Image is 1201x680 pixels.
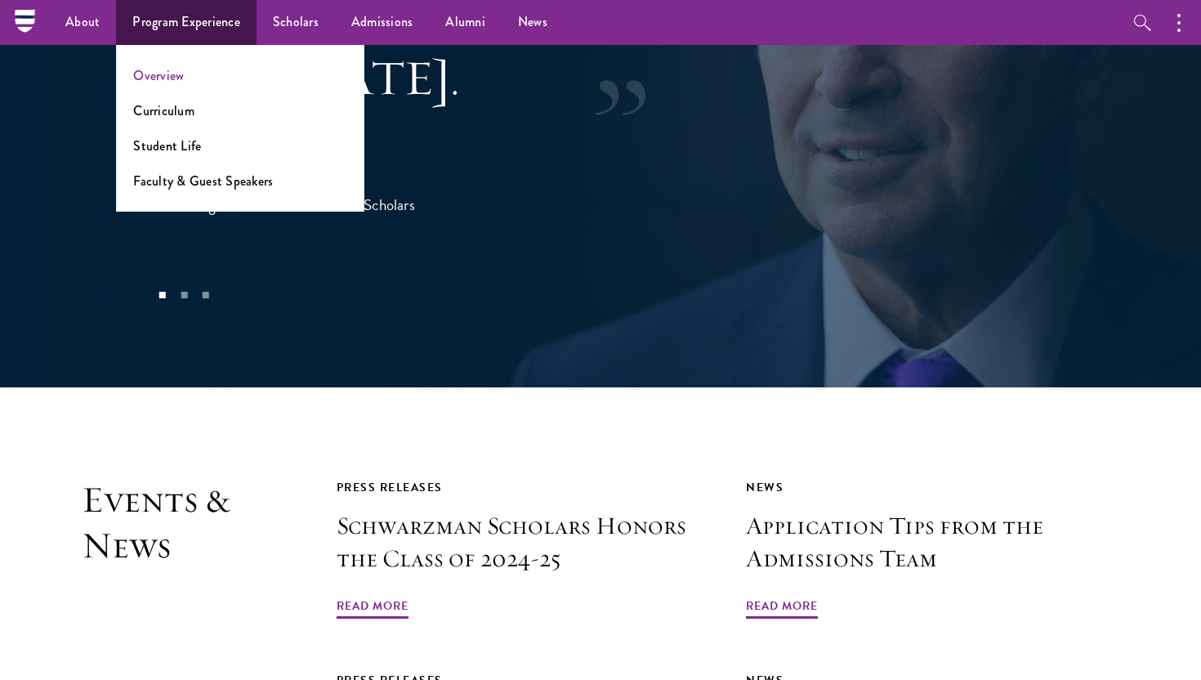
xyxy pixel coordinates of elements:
[133,101,194,120] a: Curriculum
[133,66,184,85] a: Overview
[337,596,409,621] span: Read More
[746,510,1119,575] h3: Application Tips from the Admissions Team
[746,477,1119,498] div: News
[746,596,818,621] span: Read More
[133,172,273,190] a: Faculty & Guest Speakers
[173,284,194,306] button: 2 of 3
[337,477,710,498] div: Press Releases
[133,136,201,155] a: Student Life
[746,477,1119,621] a: News Application Tips from the Admissions Team Read More
[337,477,710,621] a: Press Releases Schwarzman Scholars Honors the Class of 2024-25 Read More
[195,284,217,306] button: 3 of 3
[337,510,710,575] h3: Schwarzman Scholars Honors the Class of 2024-25
[152,284,173,306] button: 1 of 3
